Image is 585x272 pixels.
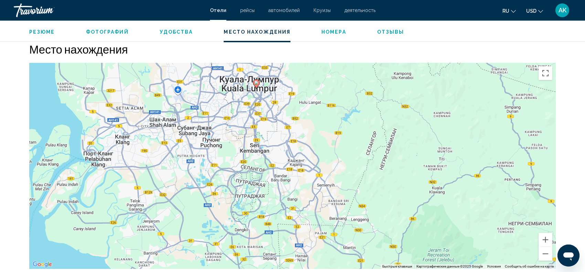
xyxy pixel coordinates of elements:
a: Условия [487,264,501,268]
button: Удобства [160,29,193,35]
button: User Menu [553,3,571,18]
button: Отзывы [377,29,404,35]
span: Картографические данные ©2025 Google [416,264,483,268]
button: Включить полноэкранный режим [539,66,552,80]
span: AK [559,7,566,14]
button: Место нахождения [224,29,290,35]
h2: Место нахождения [29,42,556,56]
button: Номера [321,29,346,35]
iframe: Кнопка запуска окна обмена сообщениями [557,245,579,267]
img: Google [31,260,54,269]
button: Быстрые клавиши [382,264,412,269]
a: Отели [210,8,226,13]
button: Фотографий [86,29,129,35]
a: деятельность [344,8,375,13]
span: ru [502,8,509,14]
a: автомобилей [268,8,300,13]
button: Резюме [29,29,55,35]
button: Увеличить [539,233,552,247]
button: Уменьшить [539,247,552,261]
a: Открыть эту область в Google Картах (в новом окне) [31,260,54,269]
span: USD [526,8,536,14]
a: рейсы [240,8,255,13]
a: Сообщить об ошибке на карте [505,264,554,268]
button: Change currency [526,6,543,16]
a: Круизы [313,8,331,13]
button: Change language [502,6,516,16]
a: Travorium [14,3,203,17]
